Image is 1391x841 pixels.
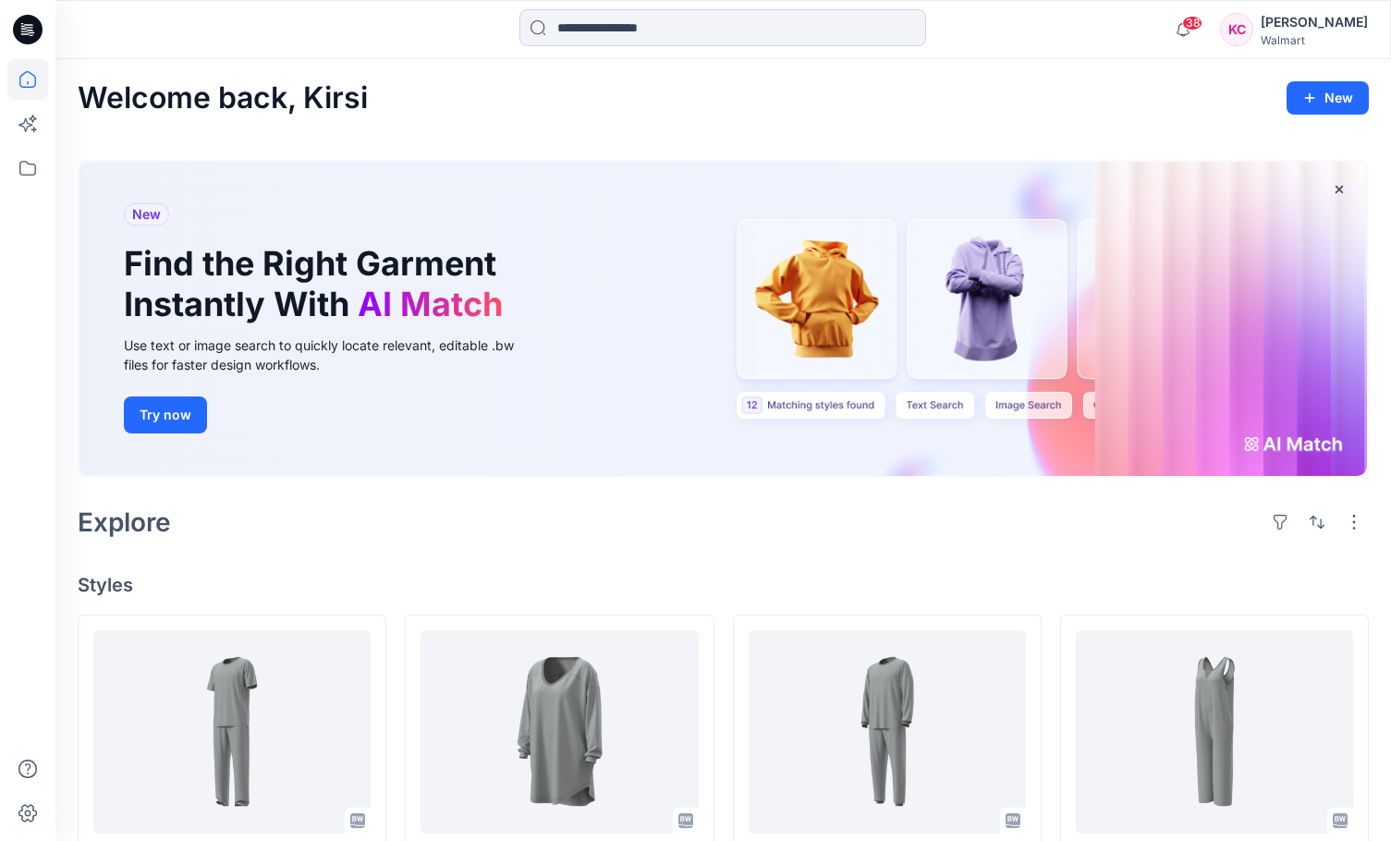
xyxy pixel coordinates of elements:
span: New [132,203,161,225]
div: KC [1220,13,1253,46]
div: Walmart [1261,33,1368,47]
a: GRP-01620_C_ADM_DROP SHOULDER SKIMP_DEVELOPMENT [421,630,698,834]
button: Try now [124,396,207,433]
h1: Find the Right Garment Instantly With [124,244,512,323]
span: AI Match [358,284,503,324]
h4: Styles [78,574,1369,596]
h2: Welcome back, Kirsi [78,81,368,116]
div: Use text or image search to quickly locate relevant, editable .bw files for faster design workflows. [124,335,540,374]
a: GRP-01595_ADM_LOUNGE ROMPER [1076,630,1353,834]
span: 38 [1182,16,1202,30]
a: GRP-01625_ADM_DAD LONG SLEEVE JOGGER [749,630,1026,834]
div: [PERSON_NAME] [1261,11,1368,33]
a: GRP-01625_ADM_DAD SHORT SLEEVE OPEN LEG [93,630,371,834]
h2: Explore [78,507,171,537]
button: New [1287,81,1369,115]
